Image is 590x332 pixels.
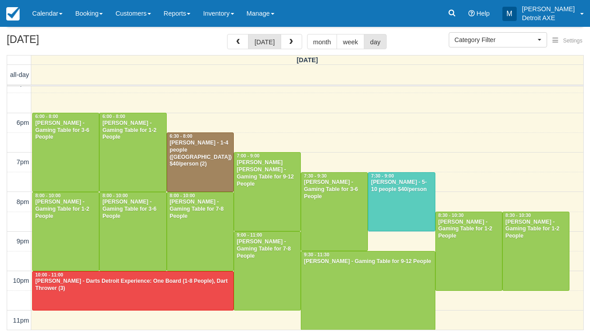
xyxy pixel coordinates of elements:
div: M [502,7,517,21]
a: 8:00 - 10:00[PERSON_NAME] - Gaming Table for 1-2 People [32,192,99,271]
div: [PERSON_NAME] - 5-10 people $40/person [371,179,432,193]
a: 9:30 - 11:30[PERSON_NAME] - Gaming Table for 9-12 People [301,251,435,330]
span: 8:30 - 10:30 [438,213,464,218]
button: day [364,34,387,49]
button: Category Filter [449,32,547,47]
span: 7pm [17,158,29,166]
h2: [DATE] [7,34,120,51]
div: [PERSON_NAME] - Gaming Table for 3-6 People [102,199,164,220]
a: 8:30 - 10:30[PERSON_NAME] - Gaming Table for 1-2 People [435,212,502,291]
a: 8:30 - 10:30[PERSON_NAME] - Gaming Table for 1-2 People [502,212,569,291]
span: 8pm [17,198,29,205]
span: 8:30 - 10:30 [506,213,531,218]
a: 8:00 - 10:00[PERSON_NAME] - Gaming Table for 7-8 People [167,192,234,271]
a: 8:00 - 10:00[PERSON_NAME] - Gaming Table for 3-6 People [99,192,166,271]
img: checkfront-main-nav-mini-logo.png [6,7,20,21]
span: 5pm [17,80,29,87]
span: Category Filter [455,35,535,44]
a: 6:00 - 8:00[PERSON_NAME] - Gaming Table for 1-2 People [99,113,166,192]
a: 7:00 - 9:00[PERSON_NAME] [PERSON_NAME] - Gaming Table for 9-12 People [234,152,301,231]
a: 6:30 - 8:00[PERSON_NAME] - 1-4 people ([GEOGRAPHIC_DATA]) $40/person (2) [167,132,234,192]
a: 9:00 - 11:00[PERSON_NAME] - Gaming Table for 7-8 People [234,231,301,311]
div: [PERSON_NAME] - Gaming Table for 7-8 People [236,238,298,260]
span: 11pm [13,317,29,324]
button: month [307,34,337,49]
span: 6:00 - 8:00 [102,114,125,119]
div: [PERSON_NAME] - Gaming Table for 1-2 People [438,219,500,240]
span: Settings [563,38,582,44]
span: 10pm [13,277,29,284]
span: [DATE] [297,56,318,64]
div: [PERSON_NAME] - Gaming Table for 9-12 People [303,258,433,265]
span: 9:00 - 11:00 [237,233,262,238]
button: week [337,34,364,49]
div: [PERSON_NAME] - Gaming Table for 1-2 People [102,120,164,141]
span: 7:30 - 9:30 [304,174,327,179]
a: 10:00 - 11:00[PERSON_NAME] - Darts Detroit Experience: One Board (1-8 People), Dart Thrower (3) [32,271,234,311]
a: 7:30 - 9:30[PERSON_NAME] - Gaming Table for 3-6 People [301,172,368,251]
p: [PERSON_NAME] [522,4,575,13]
a: 7:30 - 9:00[PERSON_NAME] - 5-10 people $40/person [368,172,435,232]
span: 6:30 - 8:00 [170,134,193,139]
span: 6pm [17,119,29,126]
span: 7:00 - 9:00 [237,153,260,158]
div: [PERSON_NAME] - Gaming Table for 7-8 People [169,199,231,220]
span: 6:00 - 8:00 [35,114,58,119]
div: [PERSON_NAME] [PERSON_NAME] - Gaming Table for 9-12 People [236,159,298,188]
div: [PERSON_NAME] - 1-4 people ([GEOGRAPHIC_DATA]) $40/person (2) [169,140,231,168]
span: 8:00 - 10:00 [35,193,61,198]
span: 8:00 - 10:00 [102,193,128,198]
span: Help [476,10,490,17]
span: 10:00 - 11:00 [35,272,63,277]
span: 9pm [17,238,29,245]
span: all-day [10,71,29,78]
div: [PERSON_NAME] - Darts Detroit Experience: One Board (1-8 People), Dart Thrower (3) [35,278,231,292]
div: [PERSON_NAME] - Gaming Table for 1-2 People [35,199,97,220]
button: [DATE] [248,34,281,49]
p: Detroit AXE [522,13,575,22]
a: 6:00 - 8:00[PERSON_NAME] - Gaming Table for 3-6 People [32,113,99,192]
div: [PERSON_NAME] - Gaming Table for 3-6 People [303,179,365,200]
div: [PERSON_NAME] - Gaming Table for 1-2 People [505,219,567,240]
span: 7:30 - 9:00 [371,174,394,179]
div: [PERSON_NAME] - Gaming Table for 3-6 People [35,120,97,141]
button: Settings [547,34,588,47]
span: 8:00 - 10:00 [170,193,195,198]
span: 9:30 - 11:30 [304,252,329,257]
i: Help [468,10,475,17]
